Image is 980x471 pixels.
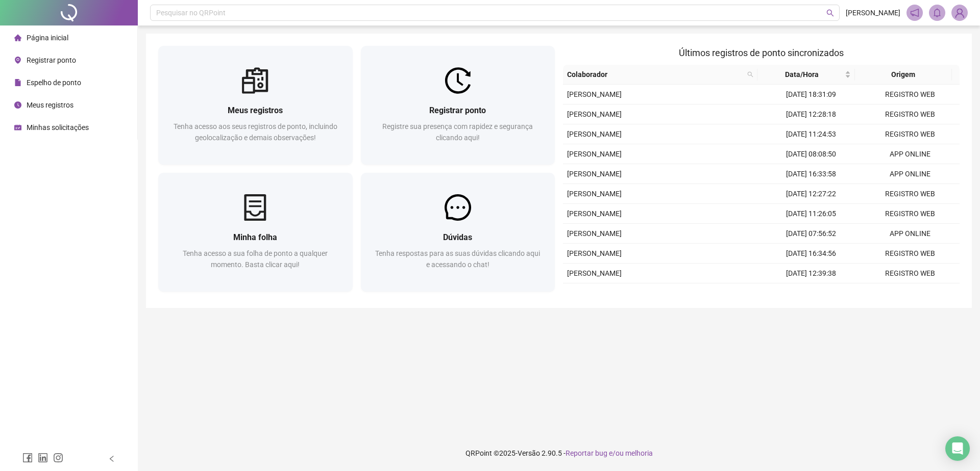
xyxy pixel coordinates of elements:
td: REGISTRO WEB [861,85,960,104]
td: [DATE] 07:56:52 [762,224,861,244]
span: left [108,455,115,462]
td: REGISTRO WEB [861,204,960,224]
span: notification [910,8,919,17]
span: search [747,71,753,77]
span: [PERSON_NAME] [567,249,622,257]
span: Minhas solicitações [27,123,89,132]
span: file [14,79,21,86]
td: [DATE] 12:28:18 [762,104,861,124]
span: Versão [518,449,540,457]
td: REGISTRO WEB [861,283,960,303]
a: Minha folhaTenha acesso a sua folha de ponto a qualquer momento. Basta clicar aqui! [158,173,353,292]
span: [PERSON_NAME] [567,150,622,158]
span: Meus registros [27,101,73,109]
a: DúvidasTenha respostas para as suas dúvidas clicando aqui e acessando o chat! [361,173,555,292]
td: APP ONLINE [861,224,960,244]
span: Data/Hora [762,69,843,80]
td: [DATE] 18:31:09 [762,85,861,104]
td: [DATE] 11:24:27 [762,283,861,303]
span: Dúvidas [443,232,472,242]
td: REGISTRO WEB [861,264,960,283]
th: Origem [855,65,952,85]
span: [PERSON_NAME] [846,7,900,18]
span: [PERSON_NAME] [567,90,622,98]
td: REGISTRO WEB [861,184,960,204]
th: Data/Hora [757,65,855,85]
div: Open Intercom Messenger [945,436,970,461]
td: [DATE] 08:08:50 [762,144,861,164]
td: [DATE] 11:24:53 [762,124,861,144]
img: 87289 [952,5,967,20]
td: REGISTRO WEB [861,244,960,264]
span: [PERSON_NAME] [567,170,622,178]
span: bell [933,8,942,17]
a: Meus registrosTenha acesso aos seus registros de ponto, incluindo geolocalização e demais observa... [158,46,353,165]
span: linkedin [38,453,48,463]
span: [PERSON_NAME] [567,130,622,138]
span: Página inicial [27,34,68,42]
td: [DATE] 11:26:05 [762,204,861,224]
span: search [745,67,755,82]
td: REGISTRO WEB [861,104,960,124]
span: [PERSON_NAME] [567,229,622,238]
span: Tenha acesso aos seus registros de ponto, incluindo geolocalização e demais observações! [174,122,337,142]
span: Registre sua presença com rapidez e segurança clicando aqui! [382,122,533,142]
span: environment [14,57,21,64]
span: Últimos registros de ponto sincronizados [679,47,844,58]
td: APP ONLINE [861,144,960,164]
td: REGISTRO WEB [861,124,960,144]
span: [PERSON_NAME] [567,210,622,218]
span: schedule [14,124,21,131]
span: Espelho de ponto [27,78,81,87]
td: APP ONLINE [861,164,960,184]
td: [DATE] 12:39:38 [762,264,861,283]
span: Meus registros [228,106,283,115]
span: Minha folha [233,232,277,242]
span: Registrar ponto [27,56,76,64]
td: [DATE] 16:33:58 [762,164,861,184]
span: search [826,9,834,17]
td: [DATE] 16:34:56 [762,244,861,264]
span: facebook [22,453,33,463]
span: clock-circle [14,101,21,109]
span: Registrar ponto [429,106,486,115]
span: [PERSON_NAME] [567,190,622,198]
span: Colaborador [567,69,743,80]
span: Tenha acesso a sua folha de ponto a qualquer momento. Basta clicar aqui! [183,249,328,269]
a: Registrar pontoRegistre sua presença com rapidez e segurança clicando aqui! [361,46,555,165]
span: instagram [53,453,63,463]
span: Tenha respostas para as suas dúvidas clicando aqui e acessando o chat! [375,249,540,269]
span: [PERSON_NAME] [567,269,622,277]
td: [DATE] 12:27:22 [762,184,861,204]
span: Reportar bug e/ou melhoria [566,449,653,457]
span: [PERSON_NAME] [567,110,622,118]
footer: QRPoint © 2025 - 2.90.5 - [138,435,980,471]
span: home [14,34,21,41]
